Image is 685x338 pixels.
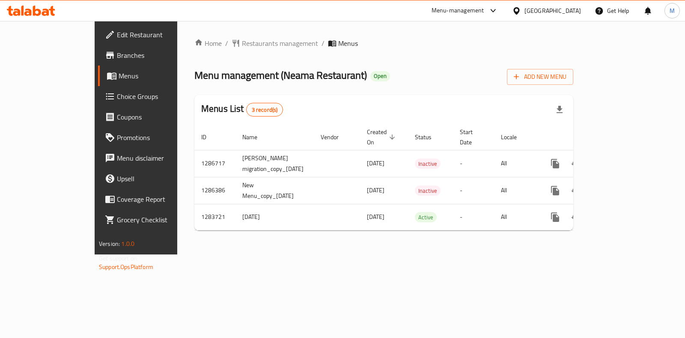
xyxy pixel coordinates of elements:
td: - [453,150,494,177]
span: Vendor [321,132,350,142]
table: enhanced table [194,124,634,230]
a: Edit Restaurant [98,24,209,45]
li: / [225,38,228,48]
span: Promotions [117,132,202,143]
span: M [670,6,675,15]
span: [DATE] [367,185,384,196]
span: Get support on: [99,253,138,264]
td: - [453,177,494,204]
button: more [545,180,566,201]
div: Export file [549,99,570,120]
span: Upsell [117,173,202,184]
h2: Menus List [201,102,283,117]
span: [DATE] [367,211,384,222]
span: Menu management ( Neama Restaurant ) [194,66,367,85]
a: Menu disclaimer [98,148,209,168]
span: Restaurants management [242,38,318,48]
td: 1286717 [194,150,235,177]
div: Inactive [415,159,441,169]
span: Add New Menu [514,72,566,82]
button: Change Status [566,153,586,174]
td: All [494,204,538,230]
span: Inactive [415,159,441,169]
span: Open [370,72,390,80]
span: 1.0.0 [121,238,134,249]
a: Restaurants management [232,38,318,48]
a: Support.OpsPlatform [99,261,153,272]
button: Change Status [566,180,586,201]
a: Menus [98,66,209,86]
div: Inactive [415,185,441,196]
span: Active [415,212,437,222]
span: [DATE] [367,158,384,169]
span: Menus [119,71,202,81]
span: Edit Restaurant [117,30,202,40]
span: Created On [367,127,398,147]
span: Menus [338,38,358,48]
span: ID [201,132,217,142]
span: Choice Groups [117,91,202,102]
td: [PERSON_NAME] migration_copy_[DATE] [235,150,314,177]
a: Choice Groups [98,86,209,107]
div: Total records count [246,103,283,117]
td: All [494,150,538,177]
button: more [545,207,566,227]
span: Name [242,132,268,142]
div: Open [370,71,390,81]
span: Branches [117,50,202,60]
td: New Menu_copy_[DATE] [235,177,314,204]
span: Menu disclaimer [117,153,202,163]
span: Locale [501,132,528,142]
span: Coverage Report [117,194,202,204]
td: 1283721 [194,204,235,230]
td: - [453,204,494,230]
td: All [494,177,538,204]
a: Grocery Checklist [98,209,209,230]
a: Branches [98,45,209,66]
a: Promotions [98,127,209,148]
div: Menu-management [432,6,484,16]
span: Start Date [460,127,484,147]
span: Grocery Checklist [117,215,202,225]
button: Add New Menu [507,69,573,85]
li: / [322,38,325,48]
a: Coverage Report [98,189,209,209]
button: Change Status [566,207,586,227]
th: Actions [538,124,634,150]
div: [GEOGRAPHIC_DATA] [524,6,581,15]
span: 3 record(s) [247,106,283,114]
td: 1286386 [194,177,235,204]
td: [DATE] [235,204,314,230]
span: Coupons [117,112,202,122]
span: Status [415,132,443,142]
a: Coupons [98,107,209,127]
a: Upsell [98,168,209,189]
button: more [545,153,566,174]
span: Inactive [415,186,441,196]
span: Version: [99,238,120,249]
nav: breadcrumb [194,38,573,48]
